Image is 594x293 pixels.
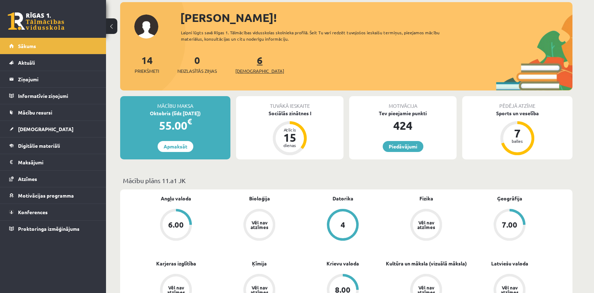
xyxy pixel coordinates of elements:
[9,204,97,220] a: Konferences
[9,171,97,187] a: Atzīmes
[249,220,269,229] div: Vēl nav atzīmes
[123,176,570,185] p: Mācību plāns 11.a1 JK
[349,110,457,117] div: Tev pieejamie punkti
[333,195,353,202] a: Datorika
[18,192,74,199] span: Motivācijas programma
[18,43,36,49] span: Sākums
[8,12,64,30] a: Rīgas 1. Tālmācības vidusskola
[18,142,60,149] span: Digitālie materiāli
[384,209,468,242] a: Vēl nav atzīmes
[383,141,423,152] a: Piedāvājumi
[236,110,343,156] a: Sociālās zinātnes I Atlicis 15 dienas
[235,54,284,75] a: 6[DEMOGRAPHIC_DATA]
[177,54,217,75] a: 0Neizlasītās ziņas
[9,38,97,54] a: Sākums
[18,59,35,66] span: Aktuāli
[341,221,345,229] div: 4
[349,117,457,134] div: 424
[279,132,300,143] div: 15
[18,209,48,215] span: Konferences
[134,209,218,242] a: 6.00
[156,260,196,267] a: Karjeras izglītība
[9,187,97,204] a: Motivācijas programma
[301,209,384,242] a: 4
[18,176,37,182] span: Atzīmes
[120,117,230,134] div: 55.00
[279,128,300,132] div: Atlicis
[386,260,467,267] a: Kultūra un māksla (vizuālā māksla)
[507,139,528,143] div: balles
[18,109,52,116] span: Mācību resursi
[235,68,284,75] span: [DEMOGRAPHIC_DATA]
[9,137,97,154] a: Digitālie materiāli
[168,221,184,229] div: 6.00
[120,110,230,117] div: Oktobris (līdz [DATE])
[502,221,517,229] div: 7.00
[236,96,343,110] div: Tuvākā ieskaite
[181,29,452,42] div: Laipni lūgts savā Rīgas 1. Tālmācības vidusskolas skolnieka profilā. Šeit Tu vari redzēt tuvojošo...
[9,54,97,71] a: Aktuāli
[180,9,572,26] div: [PERSON_NAME]!
[9,121,97,137] a: [DEMOGRAPHIC_DATA]
[416,220,436,229] div: Vēl nav atzīmes
[187,116,192,127] span: €
[249,195,270,202] a: Bioloģija
[9,88,97,104] a: Informatīvie ziņojumi
[419,195,433,202] a: Fizika
[18,154,97,170] legend: Maksājumi
[161,195,191,202] a: Angļu valoda
[462,110,572,156] a: Sports un veselība 7 balles
[9,71,97,87] a: Ziņojumi
[120,96,230,110] div: Mācību maksa
[135,54,159,75] a: 14Priekšmeti
[18,126,73,132] span: [DEMOGRAPHIC_DATA]
[507,128,528,139] div: 7
[18,225,80,232] span: Proktoringa izmēģinājums
[462,96,572,110] div: Pēdējā atzīme
[18,88,97,104] legend: Informatīvie ziņojumi
[218,209,301,242] a: Vēl nav atzīmes
[158,141,193,152] a: Apmaksāt
[468,209,551,242] a: 7.00
[236,110,343,117] div: Sociālās zinātnes I
[135,68,159,75] span: Priekšmeti
[9,221,97,237] a: Proktoringa izmēģinājums
[327,260,359,267] a: Krievu valoda
[177,68,217,75] span: Neizlasītās ziņas
[349,96,457,110] div: Motivācija
[497,195,522,202] a: Ģeogrāfija
[9,154,97,170] a: Maksājumi
[9,104,97,121] a: Mācību resursi
[252,260,267,267] a: Ķīmija
[279,143,300,147] div: dienas
[18,71,97,87] legend: Ziņojumi
[491,260,528,267] a: Latviešu valoda
[462,110,572,117] div: Sports un veselība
